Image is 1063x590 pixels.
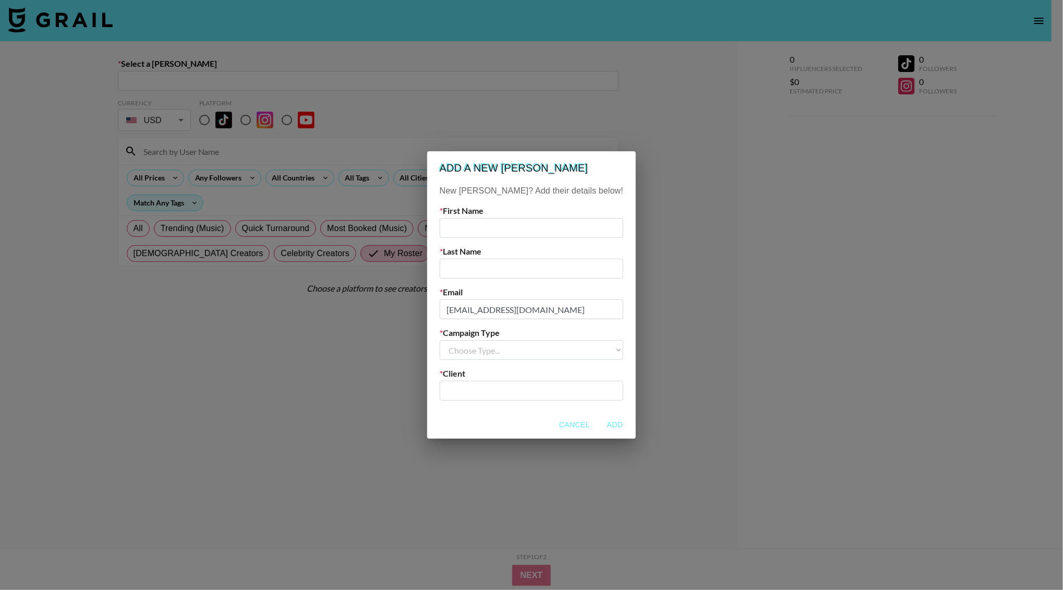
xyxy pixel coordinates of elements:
[427,151,636,185] h2: Add a new [PERSON_NAME]
[440,246,623,257] label: Last Name
[598,415,632,435] button: Add
[440,287,623,297] label: Email
[555,415,594,435] button: Cancel
[440,368,623,379] label: Client
[440,206,623,216] label: First Name
[440,185,623,197] p: New [PERSON_NAME]? Add their details below!
[440,328,623,338] label: Campaign Type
